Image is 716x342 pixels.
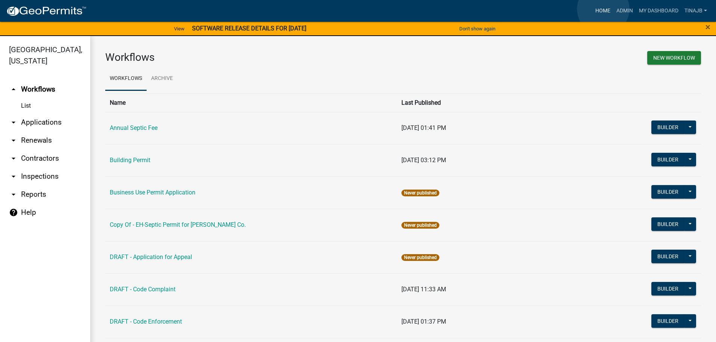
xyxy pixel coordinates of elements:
[110,318,182,325] a: DRAFT - Code Enforcement
[9,136,18,145] i: arrow_drop_down
[397,93,591,112] th: Last Published
[110,221,246,228] a: Copy Of - EH-Septic Permit for [PERSON_NAME] Co.
[647,51,701,65] button: New Workflow
[592,4,613,18] a: Home
[401,254,439,261] span: Never published
[110,286,176,293] a: DRAFT - Code Complaint
[9,172,18,181] i: arrow_drop_down
[192,25,306,32] strong: SOFTWARE RELEASE DETAILS FOR [DATE]
[681,4,710,18] a: Tinajb
[171,23,188,35] a: View
[9,154,18,163] i: arrow_drop_down
[651,250,684,263] button: Builder
[651,153,684,166] button: Builder
[705,23,710,32] button: Close
[636,4,681,18] a: My Dashboard
[105,67,147,91] a: Workflows
[401,124,446,131] span: [DATE] 01:41 PM
[110,253,192,261] a: DRAFT - Application for Appeal
[110,189,195,196] a: Business Use Permit Application
[651,185,684,199] button: Builder
[651,121,684,134] button: Builder
[401,222,439,229] span: Never published
[9,190,18,199] i: arrow_drop_down
[9,118,18,127] i: arrow_drop_down
[705,22,710,32] span: ×
[401,286,446,293] span: [DATE] 11:33 AM
[110,124,157,131] a: Annual Septic Fee
[651,217,684,231] button: Builder
[9,85,18,94] i: arrow_drop_up
[147,67,177,91] a: Archive
[9,208,18,217] i: help
[651,314,684,328] button: Builder
[401,318,446,325] span: [DATE] 01:37 PM
[105,51,398,64] h3: Workflows
[105,93,397,112] th: Name
[401,190,439,196] span: Never published
[456,23,498,35] button: Don't show again
[613,4,636,18] a: Admin
[110,157,150,164] a: Building Permit
[651,282,684,295] button: Builder
[401,157,446,164] span: [DATE] 03:12 PM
